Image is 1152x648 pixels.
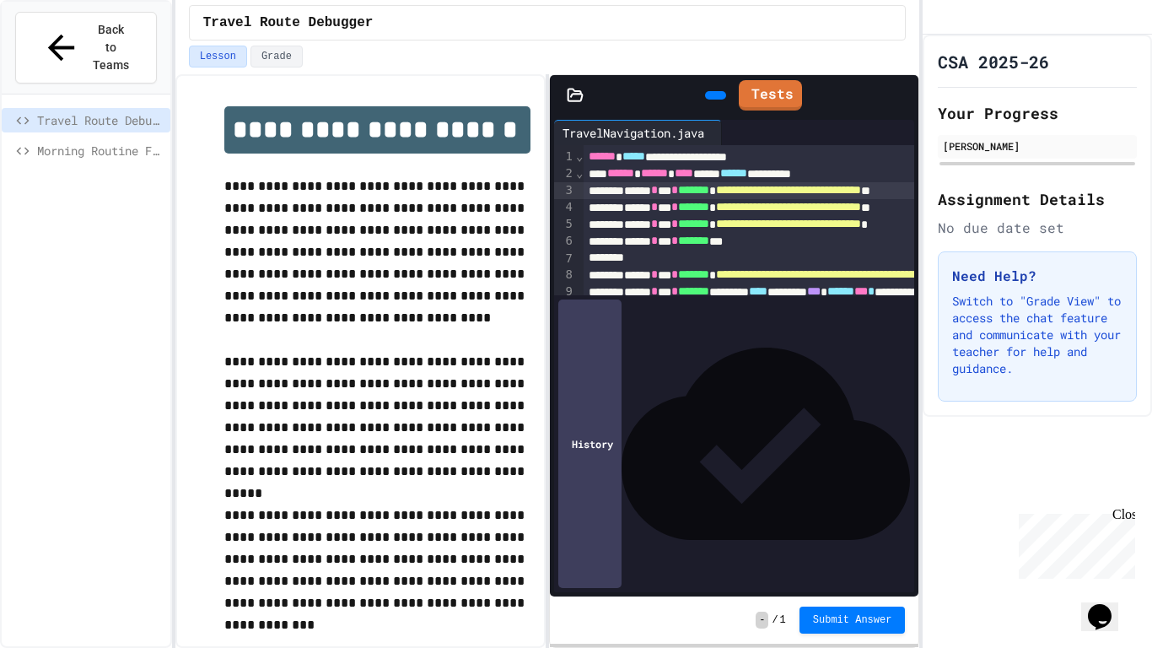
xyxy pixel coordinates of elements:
[813,613,892,627] span: Submit Answer
[739,80,802,111] a: Tests
[575,149,584,163] span: Fold line
[1081,580,1135,631] iframe: chat widget
[7,7,116,107] div: Chat with us now!Close
[91,21,131,74] span: Back to Teams
[554,233,575,250] div: 6
[250,46,303,67] button: Grade
[780,613,786,627] span: 1
[756,612,768,629] span: -
[943,138,1132,154] div: [PERSON_NAME]
[558,300,622,588] div: History
[554,148,575,165] div: 1
[554,124,713,142] div: TravelNavigation.java
[203,13,374,33] span: Travel Route Debugger
[554,182,575,199] div: 3
[575,166,584,180] span: Fold line
[15,12,157,84] button: Back to Teams
[1012,507,1135,579] iframe: chat widget
[554,267,575,283] div: 8
[772,613,778,627] span: /
[938,50,1049,73] h1: CSA 2025-26
[938,101,1137,125] h2: Your Progress
[554,251,575,267] div: 7
[37,111,164,129] span: Travel Route Debugger
[952,293,1122,377] p: Switch to "Grade View" to access the chat feature and communicate with your teacher for help and ...
[938,187,1137,211] h2: Assignment Details
[938,218,1137,238] div: No due date set
[37,142,164,159] span: Morning Routine Fix
[554,199,575,216] div: 4
[554,283,575,300] div: 9
[799,607,906,634] button: Submit Answer
[554,165,575,182] div: 2
[952,266,1122,286] h3: Need Help?
[554,216,575,233] div: 5
[189,46,247,67] button: Lesson
[554,120,722,145] div: TravelNavigation.java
